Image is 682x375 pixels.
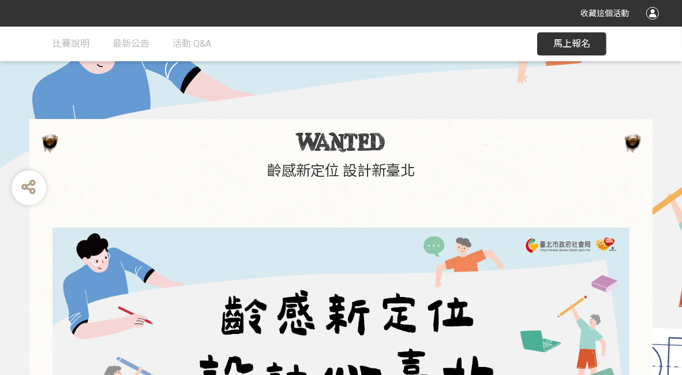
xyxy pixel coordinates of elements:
[553,38,590,49] span: 馬上報名
[53,27,89,61] a: 比賽說明
[173,38,211,49] span: 活動 Q&A
[53,38,89,49] span: 比賽說明
[113,27,149,61] a: 最新公告
[173,27,211,61] a: 活動 Q&A
[41,162,641,180] h1: 齡感新定位 設計新臺北
[580,9,629,18] span: 收藏這個活動
[295,132,387,153] img: 齡感新定位 設計新臺北
[113,38,149,49] span: 最新公告
[537,32,606,55] button: 馬上報名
